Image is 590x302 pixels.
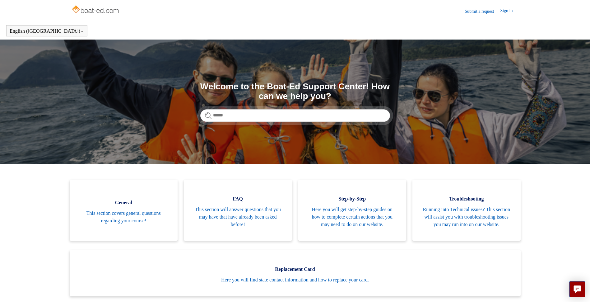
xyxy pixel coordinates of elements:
[298,180,406,241] a: Step-by-Step Here you will get step-by-step guides on how to complete certain actions that you ma...
[465,8,500,15] a: Submit a request
[71,4,121,16] img: Boat-Ed Help Center home page
[422,206,511,228] span: Running into Technical issues? This section will assist you with troubleshooting issues you may r...
[200,109,390,122] input: Search
[193,195,283,203] span: FAQ
[412,180,521,241] a: Troubleshooting Running into Technical issues? This section will assist you with troubleshooting ...
[184,180,292,241] a: FAQ This section will answer questions that you may have that have already been asked before!
[79,210,169,224] span: This section covers general questions regarding your course!
[10,28,84,34] button: English ([GEOGRAPHIC_DATA])
[79,276,511,284] span: Here you will find state contact information and how to replace your card.
[70,180,178,241] a: General This section covers general questions regarding your course!
[193,206,283,228] span: This section will answer questions that you may have that have already been asked before!
[79,199,169,206] span: General
[569,281,585,297] button: Live chat
[70,250,521,296] a: Replacement Card Here you will find state contact information and how to replace your card.
[500,7,519,15] a: Sign in
[79,266,511,273] span: Replacement Card
[308,195,397,203] span: Step-by-Step
[422,195,511,203] span: Troubleshooting
[308,206,397,228] span: Here you will get step-by-step guides on how to complete certain actions that you may need to do ...
[200,82,390,101] h1: Welcome to the Boat-Ed Support Center! How can we help you?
